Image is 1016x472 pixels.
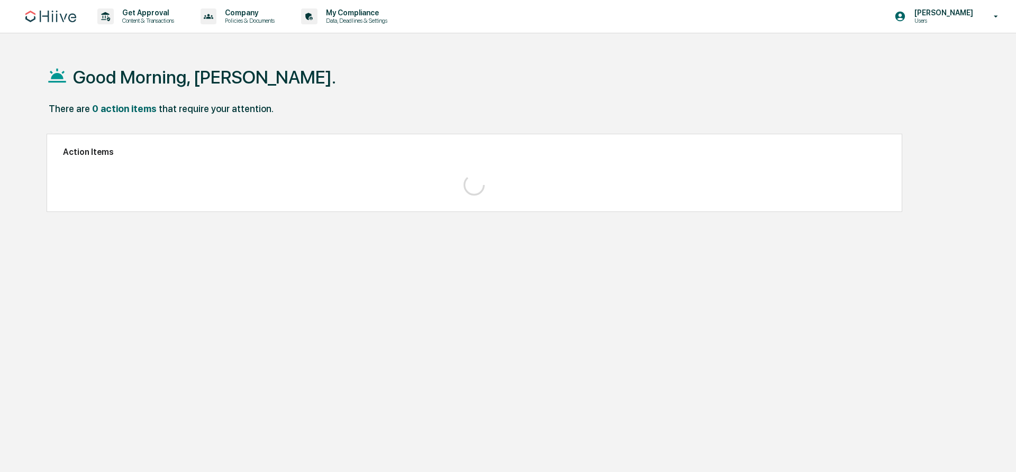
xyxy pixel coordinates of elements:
[25,11,76,22] img: logo
[114,8,179,17] p: Get Approval
[317,17,393,24] p: Data, Deadlines & Settings
[73,67,336,88] h1: Good Morning, [PERSON_NAME].
[63,147,886,157] h2: Action Items
[114,17,179,24] p: Content & Transactions
[49,103,90,114] div: There are
[906,8,978,17] p: [PERSON_NAME]
[317,8,393,17] p: My Compliance
[216,17,280,24] p: Policies & Documents
[216,8,280,17] p: Company
[906,17,978,24] p: Users
[159,103,274,114] div: that require your attention.
[92,103,157,114] div: 0 action items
